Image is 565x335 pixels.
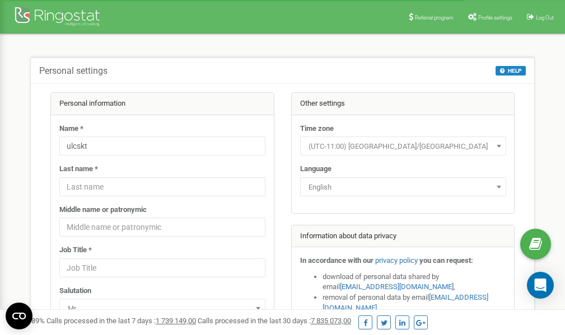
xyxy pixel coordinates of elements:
[292,93,515,115] div: Other settings
[39,66,108,76] h5: Personal settings
[311,317,351,325] u: 7 835 073,00
[304,139,502,154] span: (UTC-11:00) Pacific/Midway
[59,205,147,215] label: Middle name or patronymic
[415,15,454,21] span: Referral program
[59,164,98,174] label: Last name *
[340,282,454,291] a: [EMAIL_ADDRESS][DOMAIN_NAME]
[292,225,515,248] div: Information about data privacy
[300,136,506,155] span: (UTC-11:00) Pacific/Midway
[156,317,196,325] u: 1 739 149,00
[59,299,265,318] span: Mr.
[51,93,274,115] div: Personal information
[59,286,91,296] label: Salutation
[6,303,32,329] button: Open CMP widget
[300,164,331,174] label: Language
[323,272,506,292] li: download of personal data shared by email ,
[300,177,506,196] span: English
[300,256,373,265] strong: In accordance with our
[527,272,554,299] div: Open Intercom Messenger
[59,177,265,196] input: Last name
[63,301,262,317] span: Mr.
[198,317,351,325] span: Calls processed in the last 30 days :
[59,245,92,256] label: Job Title *
[300,124,334,134] label: Time zone
[59,218,265,237] input: Middle name or patronymic
[478,15,512,21] span: Profile settings
[496,66,526,76] button: HELP
[304,180,502,195] span: English
[59,124,83,134] label: Name *
[323,292,506,313] li: removal of personal data by email ,
[59,258,265,277] input: Job Title
[46,317,196,325] span: Calls processed in the last 7 days :
[419,256,473,265] strong: you can request:
[375,256,418,265] a: privacy policy
[59,136,265,155] input: Name
[536,15,554,21] span: Log Out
